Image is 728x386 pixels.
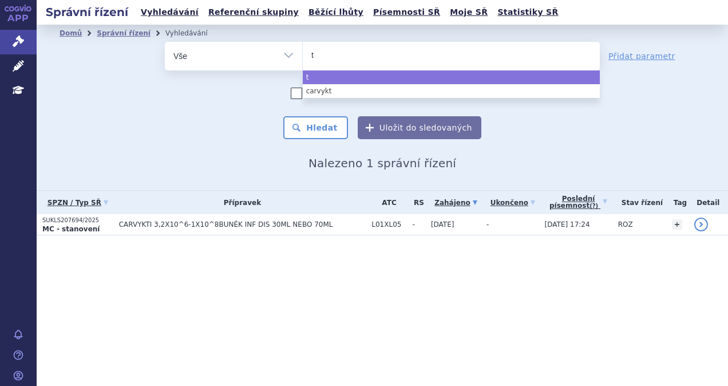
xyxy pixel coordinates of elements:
strong: MC - stanovení [42,225,100,233]
th: Tag [666,191,688,214]
th: ATC [366,191,407,214]
a: SPZN / Typ SŘ [42,195,113,211]
span: [DATE] [431,220,454,229]
th: Detail [689,191,728,214]
span: [DATE] 17:24 [545,220,590,229]
a: Zahájeno [431,195,481,211]
li: Vyhledávání [165,25,223,42]
span: L01XL05 [371,220,407,229]
th: Přípravek [113,191,366,214]
h2: Správní řízení [37,4,137,20]
th: Stav řízení [612,191,667,214]
span: ROZ [618,220,633,229]
button: Hledat [283,116,348,139]
a: Domů [60,29,82,37]
a: Běžící lhůty [305,5,367,20]
a: + [672,219,682,230]
a: Písemnosti SŘ [370,5,444,20]
a: Moje SŘ [446,5,491,20]
a: Referenční skupiny [205,5,302,20]
a: Statistiky SŘ [494,5,561,20]
span: CARVYKTI 3,2X10^6-1X10^8BUNĚK INF DIS 30ML NEBO 70ML [119,220,366,229]
th: RS [407,191,425,214]
a: detail [694,218,708,231]
li: t [303,70,600,84]
li: carvykt [303,84,600,98]
a: Ukončeno [486,195,539,211]
p: SUKLS207694/2025 [42,216,113,224]
span: - [486,220,489,229]
a: Správní řízení [97,29,151,37]
span: Nalezeno 1 správní řízení [308,156,456,170]
abbr: (?) [589,203,598,210]
a: Přidat parametr [608,50,675,62]
span: - [413,220,425,229]
a: Poslednípísemnost(?) [545,191,612,214]
label: Zahrnout [DEMOGRAPHIC_DATA] přípravky [291,88,474,99]
a: Vyhledávání [137,5,202,20]
button: Uložit do sledovaných [358,116,481,139]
